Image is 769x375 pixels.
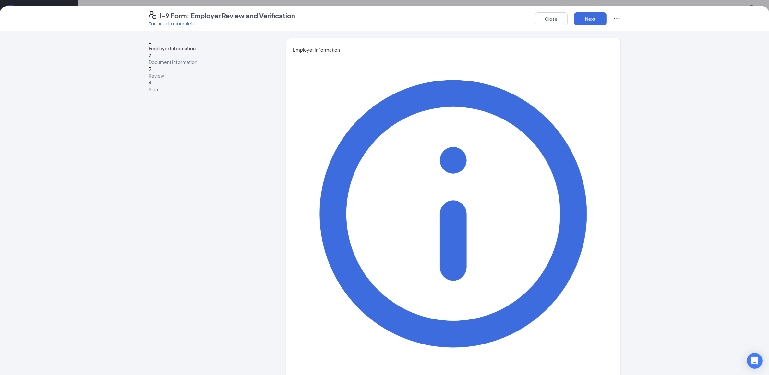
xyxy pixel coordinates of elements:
span: Sign [149,86,267,93]
span: Document Information [149,59,267,65]
p: You need to complete [149,20,295,27]
span: 1 [149,39,151,44]
h4: I-9 Form: Employer Review and Verification [160,11,295,20]
span: 3 [149,66,151,72]
span: Employer Information [293,46,614,53]
div: Open Intercom Messenger [747,353,763,369]
span: Employer Information [149,45,267,52]
button: Close [535,12,568,25]
svg: FormI9EVerifyIcon [149,11,156,19]
svg: Info [293,53,614,374]
span: 2 [149,52,151,58]
svg: Ellipses [613,15,621,23]
span: 4 [149,80,151,85]
button: Next [574,12,607,25]
span: Review [149,72,267,79]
